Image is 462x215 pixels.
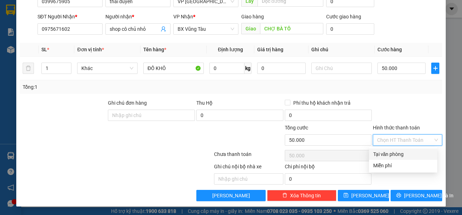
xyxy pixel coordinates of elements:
span: Phí thu hộ khách nhận trả [290,99,353,107]
button: delete [23,63,34,74]
span: Tên hàng [143,47,166,52]
input: 0 [257,63,306,74]
span: Tổng cước [285,125,308,130]
div: Chưa thanh toán [213,150,284,163]
span: printer [396,193,401,198]
div: Tại văn phòng [373,150,433,158]
button: deleteXóa Thông tin [267,190,336,201]
span: Định lượng [218,47,243,52]
div: Ghi chú nội bộ nhà xe [214,163,283,173]
label: Hình thức thanh toán [373,125,420,130]
th: Ghi chú [308,43,375,57]
span: delete [282,193,287,198]
span: [PERSON_NAME] [212,192,250,199]
button: plus [431,63,439,74]
div: Tổng: 1 [23,83,179,91]
div: SĐT Người Nhận [37,13,103,21]
span: plus [432,65,439,71]
button: printer[PERSON_NAME] và In [391,190,442,201]
label: Ghi chú đơn hàng [108,100,147,106]
span: Khác [81,63,133,74]
div: Chi phí nội bộ [285,163,372,173]
div: Miễn phí [373,162,433,169]
span: Xóa Thông tin [290,192,321,199]
span: kg [244,63,252,74]
input: Cước giao hàng [326,23,374,35]
span: Đơn vị tính [77,47,104,52]
span: Thu Hộ [196,100,213,106]
span: VP Nhận [173,14,193,19]
span: Giao hàng [241,14,264,19]
span: [PERSON_NAME] [351,192,389,199]
input: Ghi Chú [311,63,372,74]
span: Giá trị hàng [257,47,283,52]
button: [PERSON_NAME] [196,190,266,201]
input: Nhập ghi chú [214,173,283,185]
input: Dọc đường [260,23,323,34]
button: save[PERSON_NAME] [338,190,389,201]
span: Cước hàng [377,47,402,52]
span: Giao [241,23,260,34]
span: BX Vũng Tàu [178,24,234,34]
span: save [343,193,348,198]
span: user-add [161,26,166,32]
input: VD: Bàn, Ghế [143,63,204,74]
span: SL [41,47,47,52]
label: Cước giao hàng [326,14,361,19]
div: Người nhận [105,13,171,21]
span: [PERSON_NAME] và In [404,192,454,199]
input: Ghi chú đơn hàng [108,110,195,121]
